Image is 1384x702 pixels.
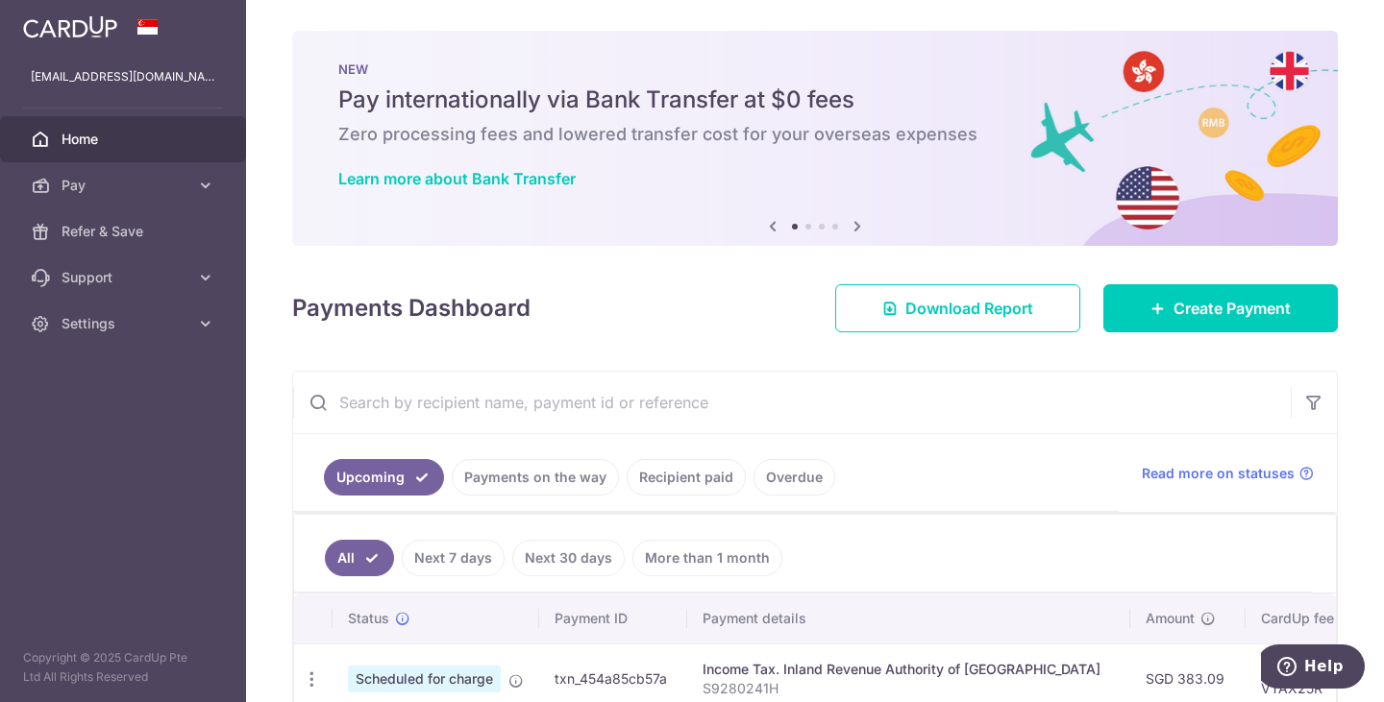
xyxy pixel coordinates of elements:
h6: Zero processing fees and lowered transfer cost for your overseas expenses [338,123,1292,146]
span: Home [62,130,188,149]
a: Next 30 days [512,540,625,576]
a: Payments on the way [452,459,619,496]
a: Recipient paid [627,459,746,496]
span: Scheduled for charge [348,666,501,692]
div: Income Tax. Inland Revenue Authority of [GEOGRAPHIC_DATA] [703,660,1115,679]
img: Bank transfer banner [292,31,1338,246]
h5: Pay internationally via Bank Transfer at $0 fees [338,85,1292,115]
a: Learn more about Bank Transfer [338,169,576,188]
a: All [325,540,394,576]
span: CardUp fee [1261,609,1334,628]
a: Upcoming [324,459,444,496]
a: Create Payment [1103,284,1338,332]
span: Pay [62,176,188,195]
span: Support [62,268,188,287]
img: CardUp [23,15,117,38]
span: Refer & Save [62,222,188,241]
p: S9280241H [703,679,1115,698]
a: Download Report [835,284,1080,332]
span: Amount [1146,609,1195,628]
a: Read more on statuses [1142,464,1314,483]
span: Status [348,609,389,628]
a: More than 1 month [632,540,782,576]
span: Download Report [905,297,1033,320]
a: Overdue [754,459,835,496]
span: Read more on statuses [1142,464,1295,483]
th: Payment ID [539,593,687,643]
a: Next 7 days [402,540,505,576]
input: Search by recipient name, payment id or reference [293,372,1291,433]
th: Payment details [687,593,1130,643]
h4: Payments Dashboard [292,291,531,326]
span: Create Payment [1174,297,1291,320]
p: NEW [338,61,1292,77]
p: [EMAIL_ADDRESS][DOMAIN_NAME] [31,67,215,86]
iframe: Opens a widget where you can find more information [1261,644,1365,692]
span: Settings [62,314,188,333]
